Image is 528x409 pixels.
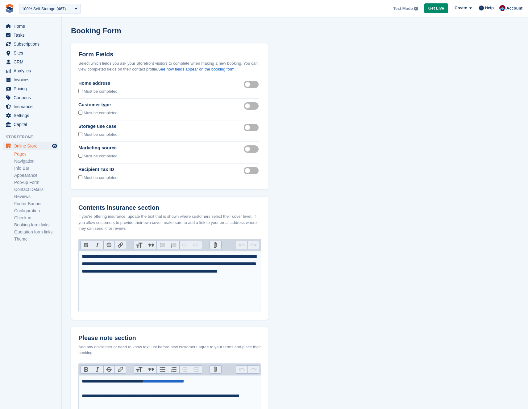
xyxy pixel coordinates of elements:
div: Storage use case [78,123,120,130]
button: Link [114,241,126,249]
button: Italic [92,241,103,249]
span: Subscriptions [14,40,51,48]
span: Home [14,22,51,30]
img: stora-icon-8386f47178a22dfd0bd8f6a31ec36ba5ce8667c1dd55bd0f319d3a0aa187defe.svg [5,4,14,13]
span: Insurance [14,102,51,111]
span: CRM [14,58,51,66]
button: Strikethrough [103,241,115,249]
h2: Contents insurance section [78,204,261,211]
span: Online Store [14,142,51,150]
button: Bullets [156,241,168,249]
a: Navigation [14,158,58,164]
button: Quote [145,366,156,374]
button: Attach Files [210,241,221,249]
button: Heading [134,241,145,249]
label: Recipient tax id visible [244,170,261,171]
span: Pricing [14,84,51,93]
a: Quotation form links [14,229,58,235]
label: Home address visible [244,84,261,85]
button: Link [114,366,126,374]
a: menu [3,22,58,30]
span: Coupons [14,93,51,102]
button: Decrease Level [179,366,191,374]
span: Get Live [428,5,444,11]
button: Heading [134,366,145,374]
a: menu [3,40,58,48]
a: Get Live [424,3,448,14]
div: Must be completed. [84,131,118,138]
span: Create [455,5,467,11]
a: menu [3,84,58,93]
span: Storefront [6,134,61,140]
div: Must be completed. [84,174,118,181]
h2: Form Fields [78,51,261,58]
button: Decrease Level [179,241,191,249]
button: Increase Level [191,241,202,249]
span: Help [485,5,494,11]
a: menu [3,67,58,75]
a: Reviews [14,194,58,200]
button: Bold [81,241,92,249]
a: menu [3,102,58,111]
a: Appearance [14,172,58,178]
span: Test Mode [393,6,413,12]
span: Tasks [14,31,51,39]
div: Customer type [78,101,120,108]
div: Select which fields you ask your Storefront visitors to complete when making a new booking. You c... [78,60,261,72]
a: Contact Details [14,187,58,192]
div: If you're offering insurance, update the text that is shown where customers select their cover le... [78,213,261,232]
a: menu [3,58,58,66]
a: Info Bar [14,165,58,171]
label: Storage use case visible [244,127,261,128]
span: Account [506,5,522,11]
button: Undo [236,366,247,374]
span: Invoices [14,75,51,84]
a: Preview store [51,142,58,150]
div: 100% Self Storage (467) [22,6,66,12]
a: Theme [14,236,58,242]
span: Sites [14,49,51,57]
div: Must be completed. [84,88,118,95]
div: Must be completed. [84,109,118,116]
button: Undo [236,241,247,249]
span: Settings [14,111,51,120]
a: menu [3,142,58,150]
a: Configuration [14,208,58,214]
a: menu [3,93,58,102]
button: Increase Level [191,366,202,374]
span: Capital [14,120,51,129]
a: See how fields appear on the booking form. [158,67,236,71]
a: menu [3,49,58,57]
button: Numbers [168,241,179,249]
div: Marketing source [78,144,120,152]
button: Strikethrough [103,366,115,374]
label: Customer type visible [244,105,261,106]
button: Numbers [168,366,179,374]
button: Quote [145,241,156,249]
a: Check-in [14,215,58,221]
a: Booking form links [14,222,58,228]
img: icon-info-grey-7440780725fd019a000dd9b08b2336e03edf1995a4989e88bcd33f0948082b44.svg [414,7,418,10]
label: Marketing source visible [244,148,261,149]
button: Attach Files [210,366,221,374]
a: Pop-up Form [14,180,58,185]
a: menu [3,120,58,129]
a: menu [3,75,58,84]
div: Recipient Tax ID [78,166,120,173]
button: Italic [92,366,103,374]
h2: Please note section [78,334,261,342]
button: Bullets [156,366,168,374]
a: menu [3,111,58,120]
img: David Hughes [499,5,505,11]
button: Redo [247,241,259,249]
h1: Booking Form [71,26,121,35]
div: Add any disclaimer or need to know text just before new customers agree to your terms and place t... [78,344,261,356]
div: Home address [78,80,120,87]
button: Bold [81,366,92,374]
a: Footer Banner [14,201,58,207]
span: Analytics [14,67,51,75]
div: Must be completed. [84,152,118,159]
button: Redo [247,366,259,374]
a: menu [3,31,58,39]
a: Pages [14,151,58,157]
